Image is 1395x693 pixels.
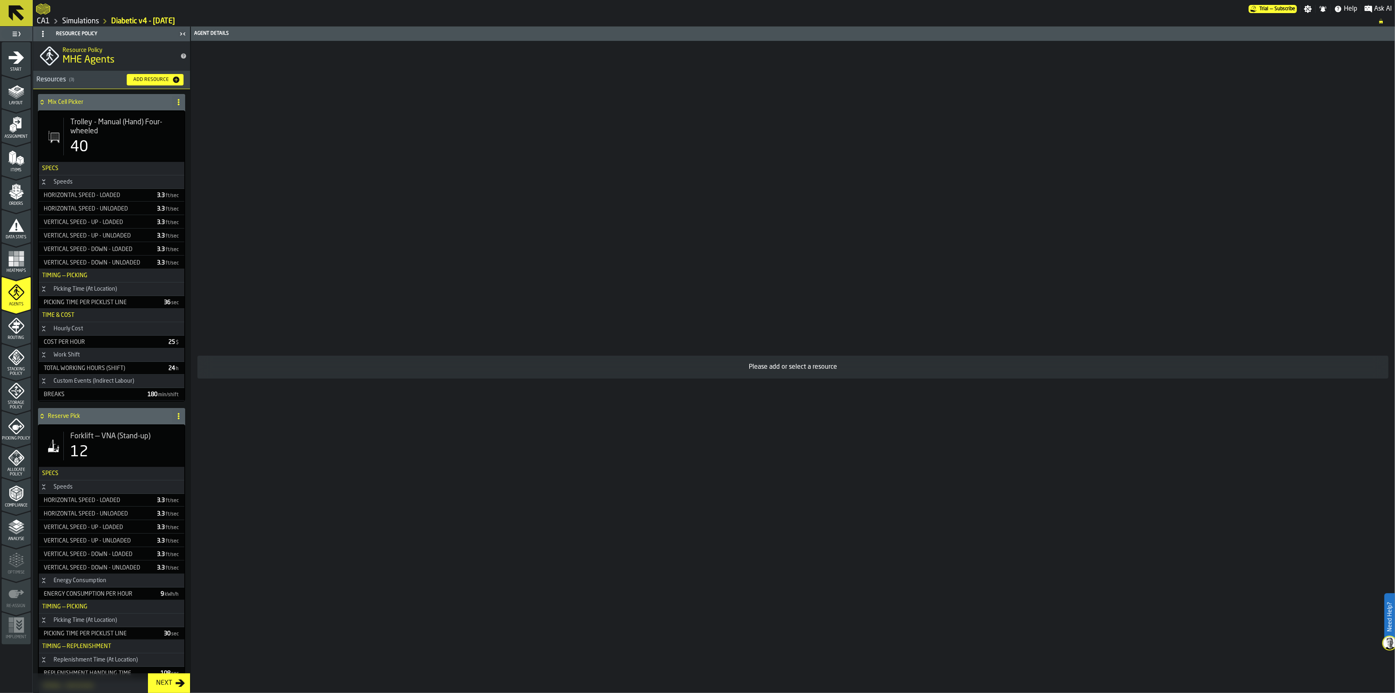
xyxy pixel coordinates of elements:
[39,577,49,584] button: Button-Energy Consumption-open
[2,176,31,209] li: menu Orders
[166,512,179,517] span: ft/sec
[39,269,184,283] h3: title-section-Timing — Picking
[40,206,150,212] div: Horizontal Speed - Unloaded
[1331,4,1361,14] label: button-toggle-Help
[2,377,31,410] li: menu Storage Policy
[166,539,179,544] span: ft/sec
[168,366,179,371] span: 24
[166,552,179,557] span: ft/sec
[2,202,31,206] span: Orders
[157,247,179,252] span: 3.3
[2,135,31,139] span: Assignment
[70,118,178,136] span: Trolley - Manual (Hand) Four-wheeled
[39,202,184,215] div: StatList-item-Horizontal Speed - Unloaded
[204,362,1382,372] div: Please add or select a resource
[39,216,184,229] div: StatList-item-Vertical Speed - Up - Loaded
[157,260,179,266] span: 3.3
[1301,5,1315,13] label: button-toggle-Settings
[2,478,31,511] li: menu Compliance
[1361,4,1395,14] label: button-toggle-Ask AI
[39,375,184,388] h3: title-section-Custom Events (Indirect Labour)
[166,207,179,212] span: ft/sec
[39,296,184,309] div: StatList-item-Picking Time per Picklist line
[165,592,179,597] span: kWh/h
[2,468,31,477] span: Allocate Policy
[1385,594,1394,640] label: Need Help?
[40,497,150,504] div: Horizontal Speed - Loaded
[39,534,184,547] div: StatList-item-Vertical Speed - Up - Unloaded
[2,67,31,72] span: Start
[40,524,150,531] div: Vertical Speed - Up - Loaded
[39,480,184,494] h3: title-section-Speeds
[39,325,49,332] button: Button-Hourly Cost-open
[1270,6,1273,12] span: —
[157,565,179,571] span: 3.3
[70,444,88,460] div: 12
[49,617,122,623] div: Picking Time (At Location)
[2,28,31,40] label: button-toggle-Toggle Full Menu
[157,525,179,530] span: 3.3
[39,312,74,318] span: Time & Cost
[157,498,179,503] span: 3.3
[39,588,184,600] div: StatList-item-Energy Consumption Per Hour
[1249,5,1297,13] a: link-to-/wh/i/76e2a128-1b54-4d66-80d4-05ae4c277723/pricing/
[2,401,31,410] span: Storage Policy
[40,591,154,597] div: Energy Consumption Per Hour
[157,233,179,239] span: 3.3
[48,99,169,105] h4: Mix Cell Picker
[49,325,88,332] div: Hourly Cost
[40,219,150,226] div: Vertical Speed - Up - Loaded
[1374,4,1392,14] span: Ask AI
[1274,6,1295,12] span: Subscribe
[39,362,184,375] div: StatList-item-Total working hours (shift)
[40,339,162,345] div: Cost per hour
[40,260,150,266] div: Vertical Speed - Down - Unloaded
[39,162,184,175] h3: title-section-Specs
[157,220,179,225] span: 3.3
[164,300,179,305] span: 36
[69,77,74,83] span: ( 3 )
[157,193,179,198] span: 3.3
[148,392,179,397] span: 180
[2,168,31,173] span: Items
[39,643,111,650] span: Timing — Replenishment
[2,210,31,242] li: menu Data Stats
[40,365,162,372] div: Total working hours (shift)
[39,617,49,623] button: Button-Picking Time (At Location)-open
[166,220,179,225] span: ft/sec
[70,432,150,441] span: Forklift — VNA (Stand-up)
[37,17,50,26] a: link-to-/wh/i/76e2a128-1b54-4d66-80d4-05ae4c277723
[49,286,122,292] div: Picking Time (At Location)
[171,301,179,305] span: sec
[166,247,179,252] span: ft/sec
[39,378,49,384] button: Button-Custom Events (Indirect Labour)-open
[40,670,154,677] div: Replenishment Handling time
[157,538,179,544] span: 3.3
[39,283,184,296] h3: title-section-Picking Time (At Location)
[39,467,184,480] h3: title-section-Specs
[166,234,179,239] span: ft/sec
[176,366,179,371] span: h
[39,521,184,534] div: StatList-item-Vertical Speed - Up - Loaded
[39,614,184,627] h3: title-section-Picking Time (At Location)
[2,235,31,240] span: Data Stats
[39,175,184,189] h3: title-section-Speeds
[1344,4,1357,14] span: Help
[1249,5,1297,13] div: Menu Subscription
[63,45,174,54] h2: Sub Title
[70,139,88,155] div: 40
[130,77,172,83] div: Add Resource
[2,411,31,444] li: menu Picking Policy
[70,432,178,441] div: Title
[35,27,177,40] div: Resource Policy
[171,632,179,637] span: sec
[62,17,99,26] a: link-to-/wh/i/76e2a128-1b54-4d66-80d4-05ae4c277723
[166,261,179,266] span: ft/sec
[39,507,184,520] div: StatList-item-Horizontal Speed - Unloaded
[2,570,31,575] span: Optimise
[39,388,184,401] div: StatList-item-Breaks
[39,603,87,610] span: Timing — Picking
[49,378,139,384] div: Custom Events (Indirect Labour)
[166,193,179,198] span: ft/sec
[157,206,179,212] span: 3.3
